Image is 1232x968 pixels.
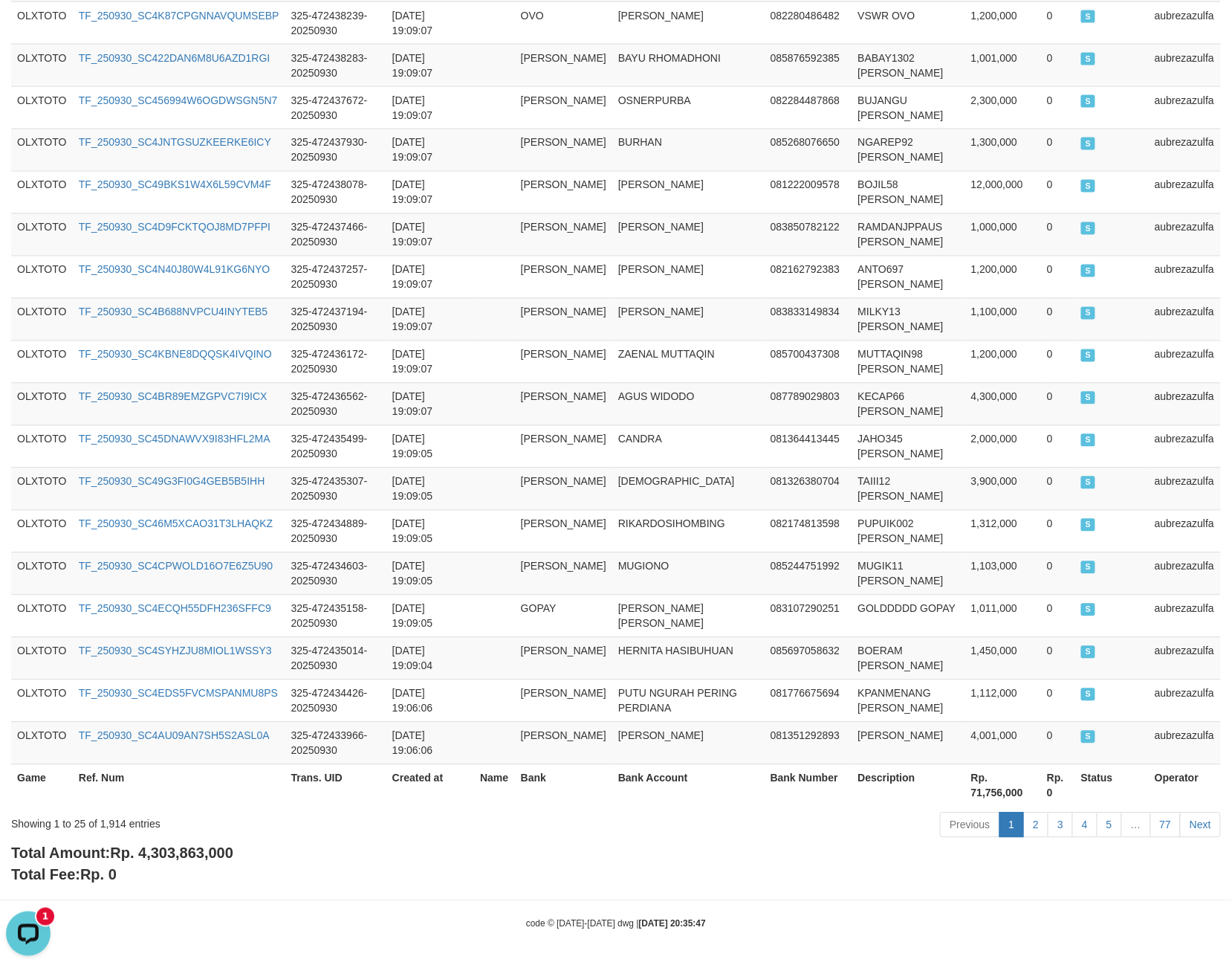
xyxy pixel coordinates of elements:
span: SUCCESS [1081,392,1096,404]
th: Bank [515,764,612,807]
td: [PERSON_NAME] [515,298,612,341]
td: [DATE] 19:09:07 [386,129,474,171]
td: PUTU NGURAH PERING PERDIANA [612,680,765,722]
td: [PERSON_NAME] [515,341,612,383]
td: OLXTOTO [11,510,73,552]
a: TF_250930_SC4JNTGSUZKEERKE6ICY [79,137,271,149]
th: Created at [386,764,474,807]
th: Name [474,764,515,807]
td: 1,300,000 [965,129,1041,171]
td: aubrezazulfa [1149,129,1221,171]
td: 0 [1041,595,1075,637]
td: 325-472437257-20250930 [285,256,386,298]
td: 3,900,000 [965,468,1041,510]
td: 325-472433966-20250930 [285,722,386,764]
td: 0 [1041,1,1075,44]
td: [DATE] 19:09:05 [386,510,474,552]
td: 4,300,000 [965,383,1041,425]
td: OLXTOTO [11,44,73,86]
td: [PERSON_NAME] [PERSON_NAME] [612,595,765,637]
td: OLXTOTO [11,552,73,595]
span: SUCCESS [1081,477,1096,489]
div: New messages notification [36,2,54,20]
td: 0 [1041,552,1075,595]
td: 4,001,000 [965,722,1041,764]
td: 0 [1041,722,1075,764]
a: TF_250930_SC4ECQH55DFH236SFFC9 [79,603,271,615]
td: 087789029803 [765,383,852,425]
td: AGUS WIDODO [612,383,765,425]
td: VSWR OVO [852,1,965,44]
td: [PERSON_NAME] [515,680,612,722]
td: aubrezazulfa [1149,595,1221,637]
a: TF_250930_SC45DNAWVX9I83HFL2MA [79,433,270,445]
a: TF_250930_SC4N40J80W4L91KG6NYO [79,264,270,276]
td: OLXTOTO [11,425,73,468]
td: OLXTOTO [11,468,73,510]
td: 325-472436172-20250930 [285,341,386,383]
td: 1,200,000 [965,256,1041,298]
td: 085697058632 [765,637,852,680]
span: SUCCESS [1081,688,1096,701]
a: 3 [1048,813,1073,838]
td: [DATE] 19:06:06 [386,680,474,722]
td: BUJANGU [PERSON_NAME] [852,86,965,129]
td: [DATE] 19:09:07 [386,383,474,425]
th: Status [1075,764,1149,807]
td: [PERSON_NAME] [515,722,612,764]
td: [PERSON_NAME] [515,256,612,298]
td: 325-472438078-20250930 [285,171,386,213]
strong: [DATE] 20:35:47 [639,919,706,929]
td: OLXTOTO [11,213,73,256]
td: 325-472438239-20250930 [285,1,386,44]
td: JAHO345 [PERSON_NAME] [852,425,965,468]
td: BOERAM [PERSON_NAME] [852,637,965,680]
td: aubrezazulfa [1149,86,1221,129]
td: 0 [1041,425,1075,468]
a: TF_250930_SC4SYHZJU8MIOL1WSSY3 [79,645,272,657]
span: SUCCESS [1081,307,1096,320]
td: OLXTOTO [11,171,73,213]
td: aubrezazulfa [1149,298,1221,341]
button: Open LiveChat chat widget [6,6,51,51]
td: 082280486482 [765,1,852,44]
td: 1,103,000 [965,552,1041,595]
td: [PERSON_NAME] [515,129,612,171]
td: 0 [1041,256,1075,298]
td: [DATE] 19:09:05 [386,595,474,637]
td: OLXTOTO [11,637,73,680]
td: 1,312,000 [965,510,1041,552]
td: aubrezazulfa [1149,256,1221,298]
a: TF_250930_SC4K87CPGNNAVQUMSEBP [79,10,279,22]
span: SUCCESS [1081,53,1096,65]
td: OLXTOTO [11,595,73,637]
td: aubrezazulfa [1149,468,1221,510]
td: 083850782122 [765,213,852,256]
th: Operator [1149,764,1221,807]
td: 325-472434603-20250930 [285,552,386,595]
b: Total Fee: [11,867,117,883]
td: [DATE] 19:09:04 [386,637,474,680]
td: aubrezazulfa [1149,722,1221,764]
span: Rp. 4,303,863,000 [110,845,233,862]
td: aubrezazulfa [1149,383,1221,425]
td: [PERSON_NAME] [612,722,765,764]
td: 325-472435499-20250930 [285,425,386,468]
td: 12,000,000 [965,171,1041,213]
a: TF_250930_SC4EDS5FVCMSPANMU8PS [79,688,278,700]
td: OLXTOTO [11,680,73,722]
td: 083833149834 [765,298,852,341]
td: [DATE] 19:09:05 [386,552,474,595]
td: BURHAN [612,129,765,171]
span: SUCCESS [1081,180,1096,193]
a: Previous [940,813,999,838]
td: GOLDDDDD GOPAY [852,595,965,637]
td: 1,200,000 [965,341,1041,383]
span: SUCCESS [1081,731,1096,743]
th: Trans. UID [285,764,386,807]
td: 081351292893 [765,722,852,764]
td: aubrezazulfa [1149,213,1221,256]
a: 5 [1097,813,1122,838]
td: 085268076650 [765,129,852,171]
td: 082162792383 [765,256,852,298]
